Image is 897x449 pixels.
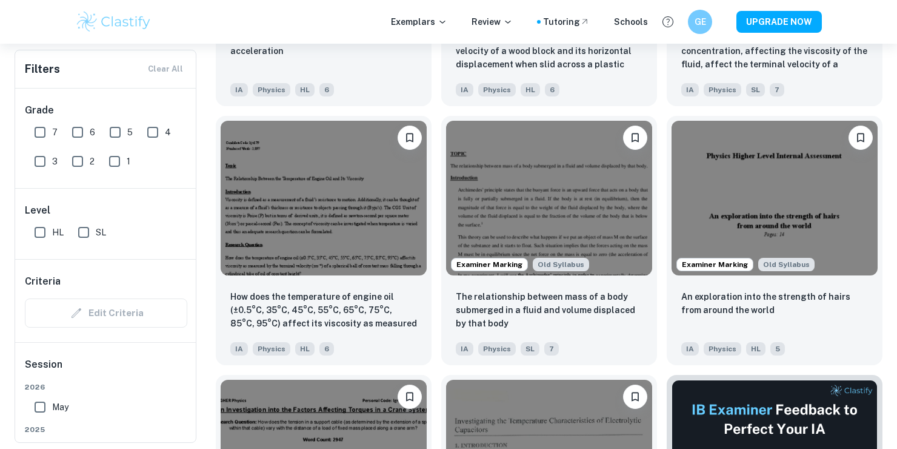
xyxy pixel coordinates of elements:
[472,15,513,29] p: Review
[25,61,60,78] h6: Filters
[96,226,106,239] span: SL
[545,83,559,96] span: 6
[623,126,647,150] button: Bookmark
[681,290,868,317] p: An exploration into the strength of hairs from around the world
[543,15,590,29] a: Tutoring
[127,126,133,139] span: 5
[746,342,765,356] span: HL
[533,258,589,271] div: Starting from the May 2025 session, the Physics IA requirements have changed. It's OK to refer to...
[230,290,417,331] p: How does the temperature of engine oil (±0.5°C, 35°C, 45°C, 55°C, 65°C, 75°C, 85°C, 95°C) affect ...
[456,290,642,330] p: The relationship between mass of a body submerged in a fluid and volume displaced by that body
[688,10,712,34] button: GE
[25,357,187,382] h6: Session
[736,11,822,33] button: UPGRADE NOW
[230,83,248,96] span: IA
[478,342,516,356] span: Physics
[456,31,642,72] p: What is the relationship between the initial velocity of a wood block and its horizontal displace...
[693,15,707,29] h6: GE
[165,126,171,139] span: 4
[25,103,187,118] h6: Grade
[216,116,432,365] a: BookmarkHow does the temperature of engine oil (±0.5°C, 35°C, 45°C, 55°C, 65°C, 75°C, 85°C, 95°C)...
[25,382,187,393] span: 2026
[446,121,652,275] img: Physics IA example thumbnail: The relationship between mass of a body
[398,385,422,409] button: Bookmark
[758,258,815,271] div: Starting from the May 2025 session, the Physics IA requirements have changed. It's OK to refer to...
[478,83,516,96] span: Physics
[456,342,473,356] span: IA
[295,342,315,356] span: HL
[319,342,334,356] span: 6
[221,121,427,275] img: Physics IA example thumbnail: How does the temperature of engine oil (
[681,342,699,356] span: IA
[90,155,95,168] span: 2
[52,126,58,139] span: 7
[90,126,95,139] span: 6
[253,342,290,356] span: Physics
[681,83,699,96] span: IA
[770,342,785,356] span: 5
[441,116,657,365] a: Examiner MarkingStarting from the May 2025 session, the Physics IA requirements have changed. It'...
[25,424,187,435] span: 2025
[704,342,741,356] span: Physics
[25,299,187,328] div: Criteria filters are unavailable when searching by topic
[52,226,64,239] span: HL
[521,83,540,96] span: HL
[667,116,882,365] a: Examiner MarkingStarting from the May 2025 session, the Physics IA requirements have changed. It'...
[658,12,678,32] button: Help and Feedback
[758,258,815,271] span: Old Syllabus
[127,155,130,168] span: 1
[391,15,447,29] p: Exemplars
[398,126,422,150] button: Bookmark
[544,342,559,356] span: 7
[746,83,765,96] span: SL
[623,385,647,409] button: Bookmark
[75,10,152,34] img: Clastify logo
[704,83,741,96] span: Physics
[849,126,873,150] button: Bookmark
[614,15,648,29] a: Schools
[452,259,527,270] span: Examiner Marking
[25,274,61,289] h6: Criteria
[677,259,753,270] span: Examiner Marking
[672,121,878,275] img: Physics IA example thumbnail: An exploration into the strength of hair
[319,83,334,96] span: 6
[456,83,473,96] span: IA
[25,203,187,218] h6: Level
[253,83,290,96] span: Physics
[681,31,868,72] p: How does the variation of water to honey concentration, affecting the viscosity of the fluid, aff...
[52,400,68,414] span: May
[52,155,58,168] span: 3
[295,83,315,96] span: HL
[230,31,417,58] p: How does the mass of an object affect the acceleration
[770,83,784,96] span: 7
[230,342,248,356] span: IA
[533,258,589,271] span: Old Syllabus
[521,342,539,356] span: SL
